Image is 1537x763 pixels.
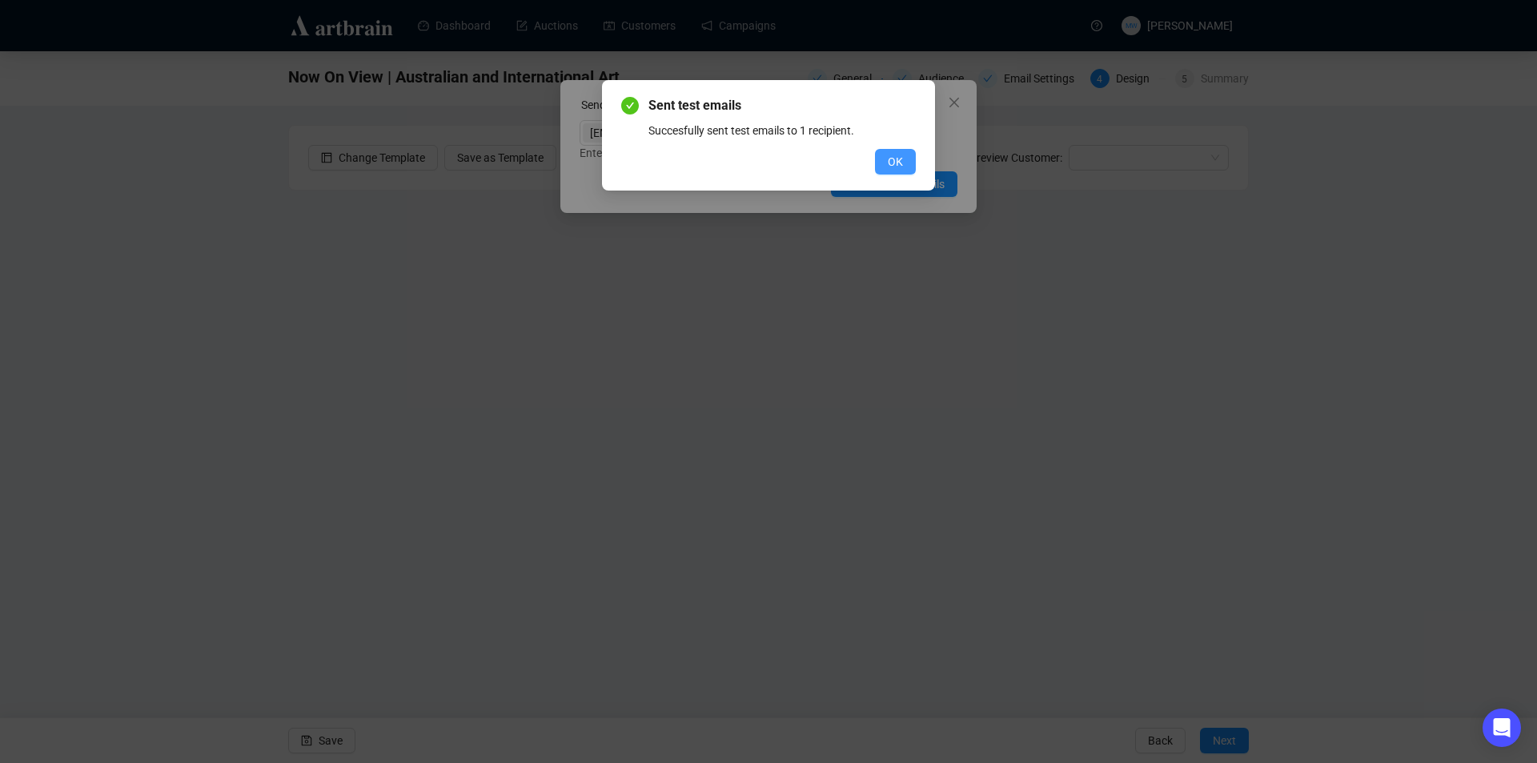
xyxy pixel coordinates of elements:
[648,122,916,139] div: Succesfully sent test emails to 1 recipient.
[888,153,903,171] span: OK
[1483,709,1521,747] div: Open Intercom Messenger
[875,149,916,175] button: OK
[621,97,639,114] span: check-circle
[648,96,916,115] span: Sent test emails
